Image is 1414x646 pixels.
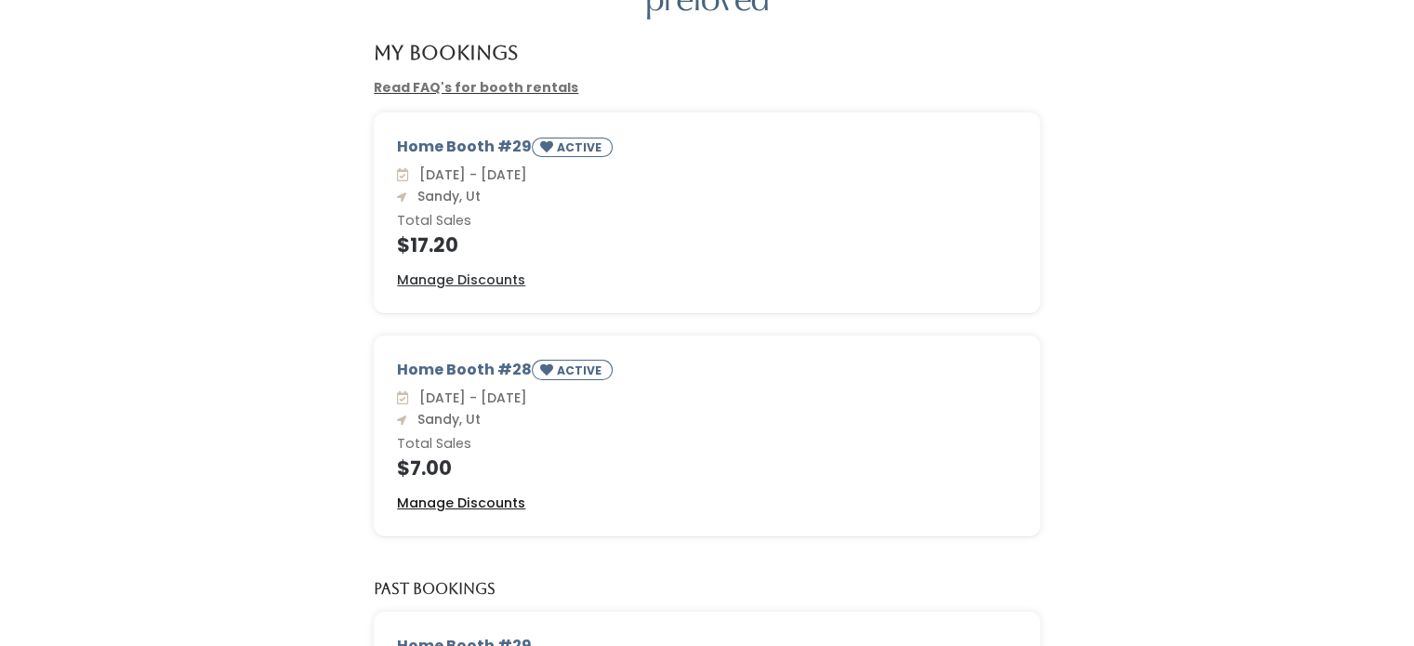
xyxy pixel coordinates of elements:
[374,581,496,598] h5: Past Bookings
[397,234,1017,256] h4: $17.20
[397,270,525,289] u: Manage Discounts
[397,494,525,512] u: Manage Discounts
[397,437,1017,452] h6: Total Sales
[412,389,527,407] span: [DATE] - [DATE]
[557,363,605,378] small: ACTIVE
[397,214,1017,229] h6: Total Sales
[397,136,1017,165] div: Home Booth #29
[374,42,518,63] h4: My Bookings
[397,494,525,513] a: Manage Discounts
[397,359,1017,388] div: Home Booth #28
[397,457,1017,479] h4: $7.00
[374,78,578,97] a: Read FAQ's for booth rentals
[410,410,481,428] span: Sandy, Ut
[397,270,525,290] a: Manage Discounts
[410,187,481,205] span: Sandy, Ut
[557,139,605,155] small: ACTIVE
[412,165,527,184] span: [DATE] - [DATE]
